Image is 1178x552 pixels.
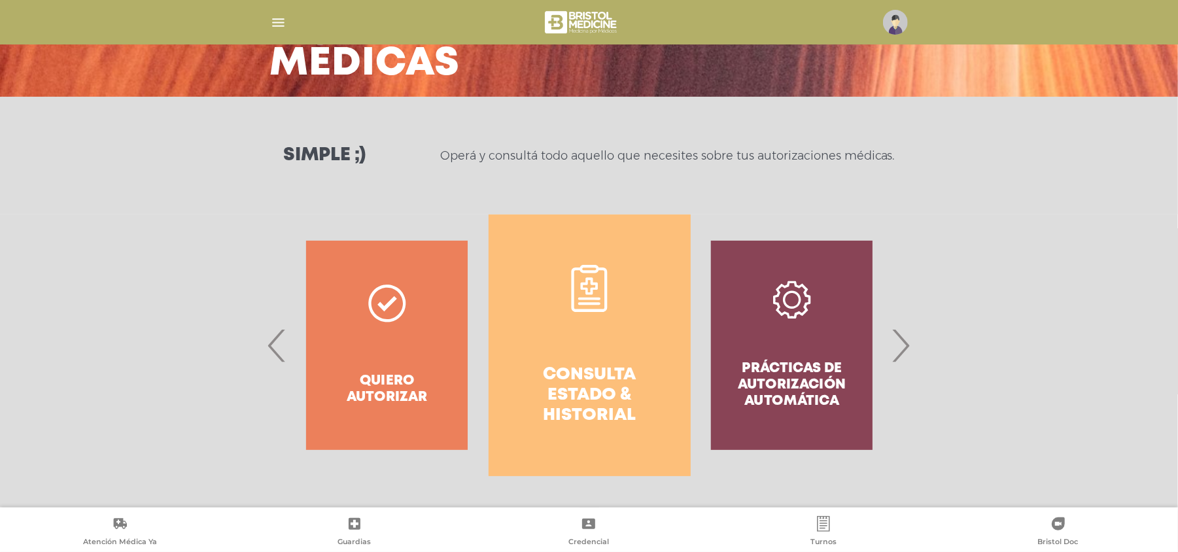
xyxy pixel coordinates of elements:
h3: Autorizaciones médicas [270,13,638,81]
h3: Simple ;) [283,147,366,165]
h4: Consulta estado & historial [512,365,667,426]
span: Guardias [338,537,371,549]
img: bristol-medicine-blanco.png [543,7,621,38]
span: Atención Médica Ya [83,537,157,549]
a: Bristol Doc [941,516,1175,549]
span: Next [888,310,914,381]
a: Consulta estado & historial [489,215,691,476]
span: Turnos [810,537,837,549]
a: Atención Médica Ya [3,516,237,549]
img: Cober_menu-lines-white.svg [270,14,286,31]
a: Turnos [706,516,941,549]
span: Bristol Doc [1038,537,1079,549]
span: Credencial [568,537,609,549]
p: Operá y consultá todo aquello que necesites sobre tus autorizaciones médicas. [440,148,895,164]
img: profile-placeholder.svg [883,10,908,35]
span: Previous [265,310,290,381]
a: Credencial [472,516,706,549]
a: Guardias [237,516,472,549]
